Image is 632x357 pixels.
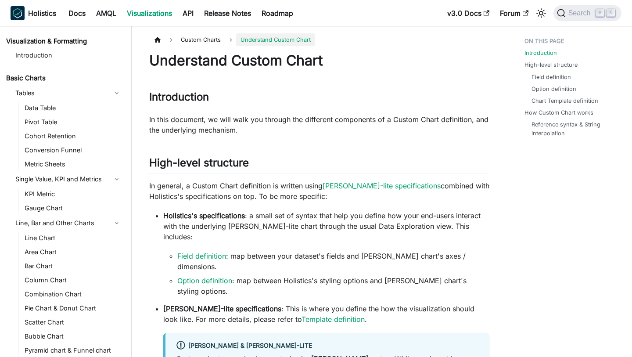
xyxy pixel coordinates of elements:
[177,276,232,285] a: Option definition
[22,288,124,300] a: Combination Chart
[149,33,166,46] a: Home page
[22,188,124,200] a: KPI Metric
[149,90,489,107] h2: Introduction
[163,304,281,313] strong: [PERSON_NAME]-lite specifications
[13,86,124,100] a: Tables
[531,73,571,81] a: Field definition
[177,6,199,20] a: API
[163,210,489,242] p: : a small set of syntax that help you define how your end-users interact with the underlying [PER...
[199,6,256,20] a: Release Notes
[4,35,124,47] a: Visualization & Formatting
[596,9,604,17] kbd: ⌘
[531,97,598,105] a: Chart Template definition
[22,130,124,142] a: Cohort Retention
[534,6,548,20] button: Switch between dark and light mode (currently light mode)
[22,202,124,214] a: Gauge Chart
[91,6,122,20] a: AMQL
[22,102,124,114] a: Data Table
[13,172,124,186] a: Single Value, KPI and Metrics
[149,156,489,173] h2: High-level structure
[13,216,124,230] a: Line, Bar and Other Charts
[149,180,489,202] p: In general, a Custom Chart definition is written using combined with Holistics's specifications o...
[122,6,177,20] a: Visualizations
[22,260,124,272] a: Bar Chart
[442,6,495,20] a: v3.0 Docs
[22,316,124,328] a: Scatter Chart
[22,144,124,156] a: Conversion Funnel
[4,72,124,84] a: Basic Charts
[22,246,124,258] a: Area Chart
[13,49,124,61] a: Introduction
[163,303,489,325] p: : This is where you define the how the visualization should look like. For more details, please r...
[28,8,56,18] b: Holistics
[302,315,365,324] a: Template definition
[524,61,578,69] a: High-level structure
[495,6,534,20] a: Forum
[177,275,489,296] li: : map between Holistics's styling options and [PERSON_NAME] chart's styling options.
[22,344,124,357] a: Pyramid chart & Funnel chart
[566,9,596,17] span: Search
[22,302,124,314] a: Pie Chart & Donut Chart
[149,52,489,69] h1: Understand Custom Chart
[11,6,56,20] a: HolisticsHolistics
[22,232,124,244] a: Line Chart
[236,33,315,46] span: Understand Custom Chart
[531,85,576,93] a: Option definition
[524,49,557,57] a: Introduction
[22,330,124,343] a: Bubble Chart
[163,211,245,220] strong: Holistics's specifications
[323,181,441,190] a: [PERSON_NAME]-lite specifications
[176,33,225,46] span: Custom Charts
[149,33,489,46] nav: Breadcrumbs
[177,251,489,272] li: : map between your dataset's fields and [PERSON_NAME] chart's axes / dimensions.
[22,116,124,128] a: Pivot Table
[553,5,621,21] button: Search (Command+K)
[607,9,615,17] kbd: K
[22,274,124,286] a: Column Chart
[11,6,25,20] img: Holistics
[256,6,298,20] a: Roadmap
[531,120,614,137] a: Reference syntax & String interpolation
[22,158,124,170] a: Metric Sheets
[63,6,91,20] a: Docs
[524,108,593,117] a: How Custom Chart works
[177,252,226,260] a: Field definition
[176,340,479,352] div: [PERSON_NAME] & [PERSON_NAME]-lite
[149,114,489,135] p: In this document, we will walk you through the different components of a Custom Chart definition,...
